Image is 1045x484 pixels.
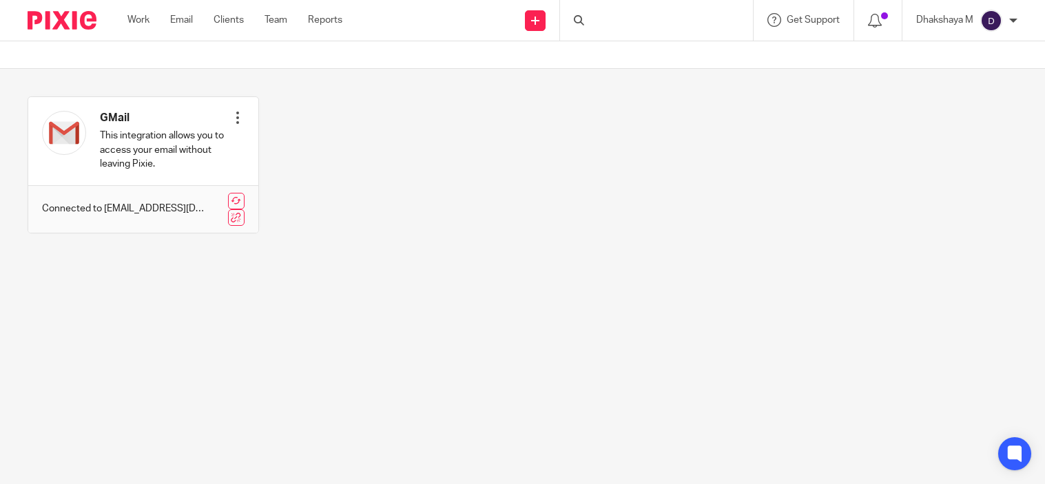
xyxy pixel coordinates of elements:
a: Clients [214,13,244,27]
a: Team [265,13,287,27]
span: Get Support [787,15,840,25]
a: Reports [308,13,342,27]
p: Connected to [EMAIL_ADDRESS][DOMAIN_NAME] [42,202,204,215]
a: Email [170,13,193,27]
h4: GMail [100,111,231,125]
img: Pixie [28,11,96,30]
a: Work [127,13,149,27]
img: svg%3E [980,10,1002,32]
p: This integration allows you to access your email without leaving Pixie. [100,129,231,171]
img: gmail.svg [42,111,86,155]
p: Dhakshaya M [916,13,973,27]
